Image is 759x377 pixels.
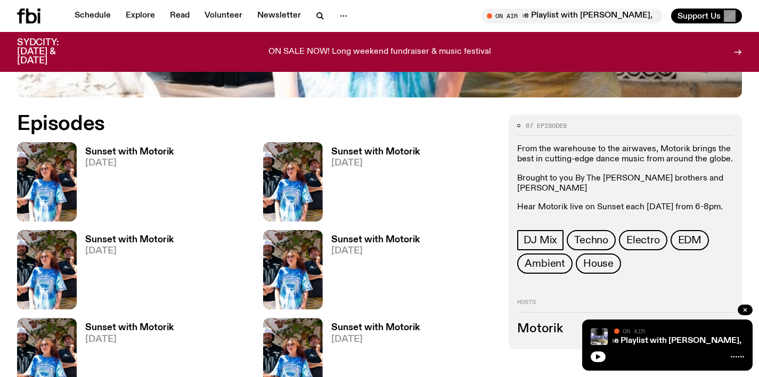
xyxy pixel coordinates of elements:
img: Andrew, Reenie, and Pat stand in a row, smiling at the camera, in dappled light with a vine leafe... [17,142,77,222]
a: DJ Mix [517,230,564,250]
a: Sunset with Motorik[DATE] [77,235,174,309]
span: Ambient [525,258,565,269]
a: Volunteer [198,9,249,23]
span: [DATE] [85,159,174,168]
span: [DATE] [331,335,420,344]
a: Sunset with Motorik[DATE] [323,147,420,222]
button: Support Us [671,9,742,23]
span: DJ Mix [524,234,557,246]
a: Techno [567,230,616,250]
p: ON SALE NOW! Long weekend fundraiser & music festival [268,47,491,57]
span: Electro [626,234,660,246]
span: 87 episodes [526,123,567,129]
a: Sunset with Motorik[DATE] [323,235,420,309]
h2: Episodes [17,114,496,134]
img: Andrew, Reenie, and Pat stand in a row, smiling at the camera, in dappled light with a vine leafe... [263,230,323,309]
h3: SYDCITY: [DATE] & [DATE] [17,38,85,65]
h3: Motorik [517,323,733,335]
span: [DATE] [331,247,420,256]
span: [DATE] [85,247,174,256]
h3: Sunset with Motorik [85,147,174,157]
p: From the warehouse to the airwaves, Motorik brings the best in cutting-edge dance music from arou... [517,144,733,165]
a: Ambient [517,253,573,274]
span: Support Us [678,11,721,21]
span: EDM [678,234,701,246]
a: Sunset with Motorik[DATE] [77,147,174,222]
span: Techno [574,234,608,246]
a: Explore [119,9,161,23]
h3: Sunset with Motorik [331,323,420,332]
p: Hear Motorik live on Sunset each [DATE] from 6-8pm. [517,202,733,212]
a: EDM [671,230,709,250]
a: Schedule [68,9,117,23]
h3: Sunset with Motorik [331,235,420,244]
span: On Air [623,327,645,334]
img: Andrew, Reenie, and Pat stand in a row, smiling at the camera, in dappled light with a vine leafe... [17,230,77,309]
h3: Sunset with Motorik [331,147,420,157]
h2: Hosts [517,299,733,312]
button: On AirThe Playlist with [PERSON_NAME], [PERSON_NAME], [PERSON_NAME], [PERSON_NAME], and Raf [481,9,663,23]
a: Electro [619,230,667,250]
span: House [583,258,614,269]
h3: Sunset with Motorik [85,235,174,244]
a: House [576,253,621,274]
p: Brought to you By The [PERSON_NAME] brothers and [PERSON_NAME] [517,174,733,194]
span: [DATE] [85,335,174,344]
h3: Sunset with Motorik [85,323,174,332]
a: Read [164,9,196,23]
span: [DATE] [331,159,420,168]
a: Newsletter [251,9,307,23]
img: Andrew, Reenie, and Pat stand in a row, smiling at the camera, in dappled light with a vine leafe... [263,142,323,222]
